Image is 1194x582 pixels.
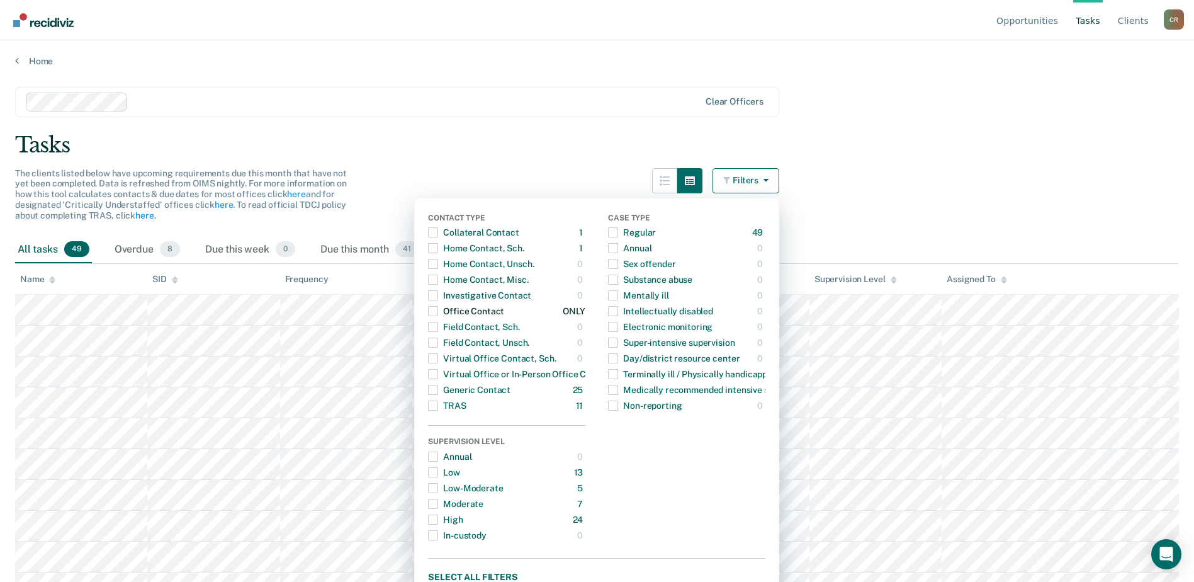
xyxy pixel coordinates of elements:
[752,222,766,243] div: 49
[428,437,585,448] div: Supervision Level
[287,189,305,199] a: here
[15,236,92,264] div: All tasks49
[757,270,765,290] div: 0
[608,396,682,416] div: Non-reporting
[757,333,765,353] div: 0
[215,200,233,210] a: here
[395,241,419,258] span: 41
[712,168,779,193] button: Filters
[276,241,295,258] span: 0
[577,333,585,353] div: 0
[608,270,692,290] div: Substance abuse
[15,132,1179,158] div: Tasks
[608,214,765,225] div: Case Type
[428,462,460,482] div: Low
[428,364,613,384] div: Virtual Office or In-Person Office Contact
[112,236,183,264] div: Overdue8
[573,380,586,400] div: 25
[428,270,528,290] div: Home Contact, Misc.
[577,348,585,368] div: 0
[428,348,556,368] div: Virtual Office Contact, Sch.
[428,510,463,530] div: High
[608,285,668,305] div: Mentally ill
[706,96,763,107] div: Clear officers
[608,380,810,400] div: Medically recommended intensive supervision
[577,270,585,290] div: 0
[757,238,765,258] div: 0
[947,274,1006,285] div: Assigned To
[428,525,487,545] div: In-custody
[428,478,503,498] div: Low-Moderate
[428,494,483,514] div: Moderate
[579,222,585,243] div: 1
[1164,9,1184,30] button: Profile dropdown button
[1164,9,1184,30] div: C R
[135,210,154,220] a: here
[608,317,712,337] div: Electronic monitoring
[577,317,585,337] div: 0
[203,236,298,264] div: Due this week0
[757,301,765,321] div: 0
[608,348,740,368] div: Day/district resource center
[577,478,585,498] div: 5
[757,396,765,416] div: 0
[608,364,777,384] div: Terminally ill / Physically handicapped
[757,317,765,337] div: 0
[1151,539,1181,569] div: Open Intercom Messenger
[574,462,586,482] div: 13
[285,274,329,285] div: Frequency
[563,301,585,321] div: ONLY
[577,285,585,305] div: 0
[428,317,519,337] div: Field Contact, Sch.
[15,168,347,220] span: The clients listed below have upcoming requirements due this month that have not yet been complet...
[576,396,586,416] div: 11
[814,274,897,285] div: Supervision Level
[757,254,765,274] div: 0
[428,396,466,416] div: TRAS
[428,333,529,353] div: Field Contact, Unsch.
[757,285,765,305] div: 0
[160,241,180,258] span: 8
[608,301,713,321] div: Intellectually disabled
[428,214,585,225] div: Contact Type
[577,447,585,467] div: 0
[428,222,519,243] div: Collateral Contact
[608,238,651,258] div: Annual
[757,348,765,368] div: 0
[13,13,74,27] img: Recidiviz
[577,494,585,514] div: 7
[608,222,656,243] div: Regular
[428,380,510,400] div: Generic Contact
[608,254,675,274] div: Sex offender
[428,254,534,274] div: Home Contact, Unsch.
[152,274,178,285] div: SID
[428,238,524,258] div: Home Contact, Sch.
[579,238,585,258] div: 1
[428,285,531,305] div: Investigative Contact
[577,525,585,545] div: 0
[15,55,1179,67] a: Home
[577,254,585,274] div: 0
[428,447,471,467] div: Annual
[608,333,735,353] div: Super-intensive supervision
[428,301,504,321] div: Office Contact
[20,274,55,285] div: Name
[318,236,421,264] div: Due this month41
[64,241,89,258] span: 49
[573,510,586,530] div: 24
